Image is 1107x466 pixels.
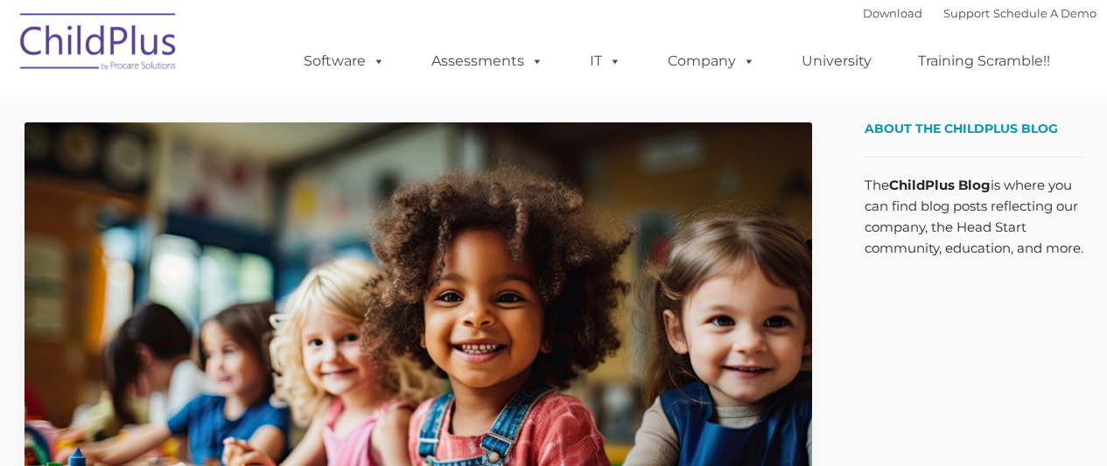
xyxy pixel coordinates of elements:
[572,44,639,79] a: IT
[943,6,990,20] a: Support
[414,44,561,79] a: Assessments
[784,44,889,79] a: University
[863,6,922,20] a: Download
[993,6,1096,20] a: Schedule A Demo
[889,177,991,193] strong: ChildPlus Blog
[11,1,186,88] img: ChildPlus by Procare Solutions
[863,6,1096,20] font: |
[900,44,1068,79] a: Training Scramble!!
[865,121,1058,136] span: About the ChildPlus Blog
[286,44,403,79] a: Software
[650,44,773,79] a: Company
[865,175,1083,259] p: The is where you can find blog posts reflecting our company, the Head Start community, education,...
